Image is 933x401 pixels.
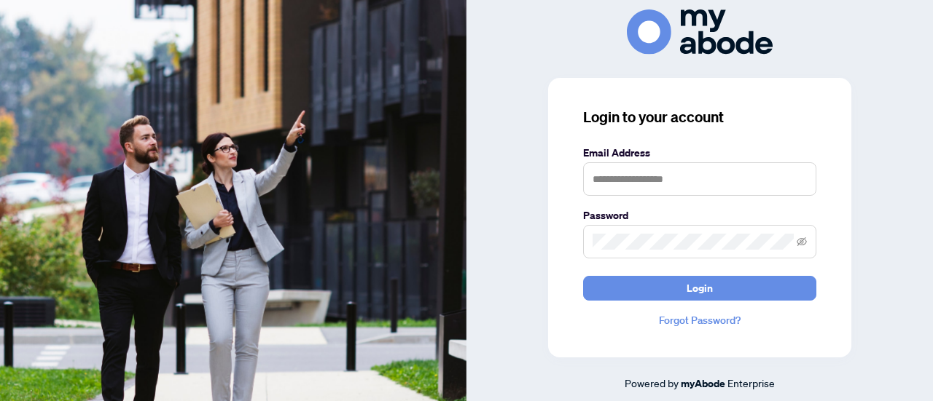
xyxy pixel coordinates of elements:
img: ma-logo [627,9,773,54]
span: Enterprise [727,376,775,389]
span: Login [687,277,713,300]
a: myAbode [681,376,725,392]
h3: Login to your account [583,107,816,127]
span: Powered by [625,376,679,389]
label: Password [583,207,816,223]
span: eye-invisible [797,237,807,247]
a: Forgot Password? [583,312,816,328]
label: Email Address [583,145,816,161]
button: Login [583,276,816,301]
